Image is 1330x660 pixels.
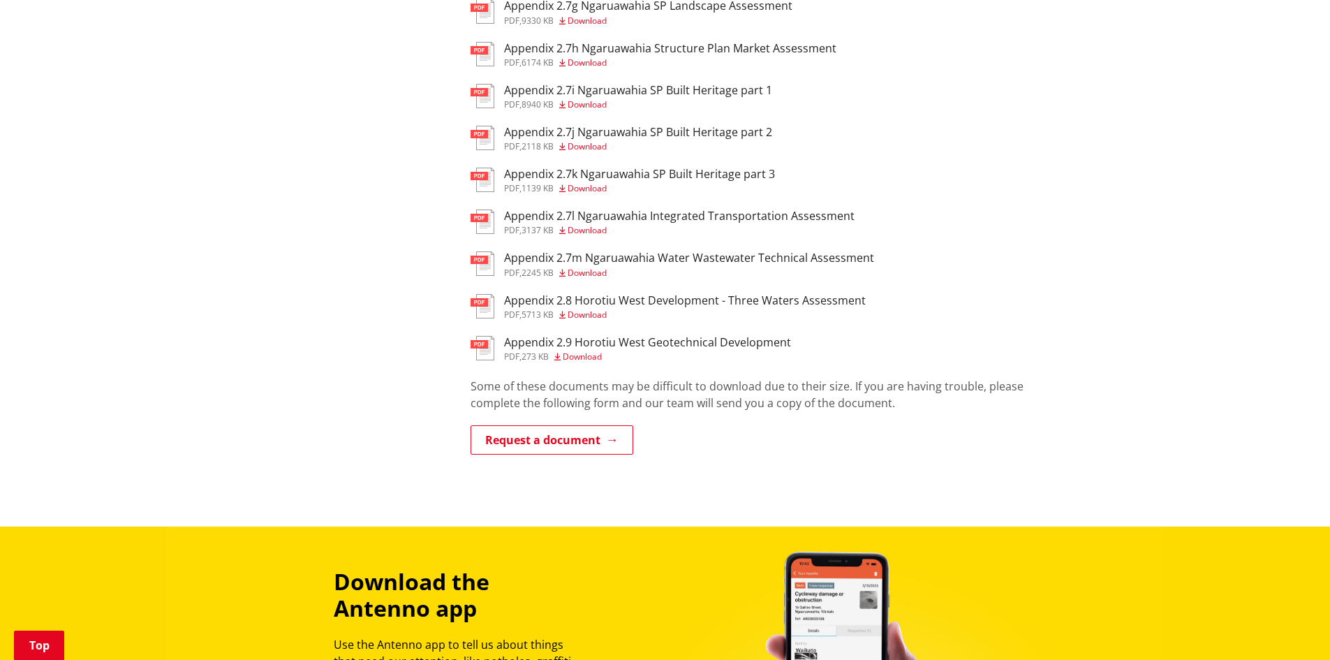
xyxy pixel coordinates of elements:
div: , [504,226,855,235]
span: pdf [504,57,519,68]
div: , [504,17,792,25]
div: , [504,184,775,193]
span: Download [568,15,607,27]
span: pdf [504,98,519,110]
img: document-pdf.svg [471,126,494,150]
div: , [504,269,874,277]
div: , [504,101,772,109]
a: Appendix 2.7j Ngaruawahia SP Built Heritage part 2 pdf,2118 KB Download [471,126,772,151]
a: Appendix 2.9 Horotiu West Geotechnical Development pdf,273 KB Download [471,336,791,361]
span: 2245 KB [522,267,554,279]
h3: Appendix 2.7m Ngaruawahia Water Wastewater Technical Assessment [504,251,874,265]
span: 1139 KB [522,182,554,194]
img: document-pdf.svg [471,210,494,234]
h3: Appendix 2.7i Ngaruawahia SP Built Heritage part 1 [504,84,772,97]
h3: Appendix 2.7j Ngaruawahia SP Built Heritage part 2 [504,126,772,139]
span: 3137 KB [522,224,554,236]
span: Download [568,224,607,236]
h3: Appendix 2.7h Ngaruawahia Structure Plan Market Assessment [504,42,836,55]
img: document-pdf.svg [471,42,494,66]
img: document-pdf.svg [471,294,494,318]
div: , [504,353,791,361]
span: Download [568,182,607,194]
span: pdf [504,309,519,321]
span: 273 KB [522,351,549,362]
span: 6174 KB [522,57,554,68]
a: Request a document [471,425,633,455]
a: Appendix 2.7h Ngaruawahia Structure Plan Market Assessment pdf,6174 KB Download [471,42,836,67]
img: document-pdf.svg [471,84,494,108]
span: pdf [504,182,519,194]
h3: Download the Antenno app [334,569,586,622]
a: Appendix 2.7l Ngaruawahia Integrated Transportation Assessment pdf,3137 KB Download [471,210,855,235]
span: 9330 KB [522,15,554,27]
a: Top [14,631,64,660]
span: Download [568,57,607,68]
div: , [504,142,772,151]
span: 8940 KB [522,98,554,110]
h3: Appendix 2.8 Horotiu West Development - Three Waters Assessment [504,294,866,307]
h3: Appendix 2.7k Ngaruawahia SP Built Heritage part 3 [504,168,775,181]
span: Download [568,98,607,110]
span: 2118 KB [522,140,554,152]
h3: Appendix 2.9 Horotiu West Geotechnical Development [504,336,791,349]
span: 5713 KB [522,309,554,321]
span: pdf [504,351,519,362]
span: Download [563,351,602,362]
a: Appendix 2.7m Ngaruawahia Water Wastewater Technical Assessment pdf,2245 KB Download [471,251,874,277]
div: , [504,311,866,319]
img: document-pdf.svg [471,168,494,192]
img: document-pdf.svg [471,251,494,276]
span: pdf [504,140,519,152]
iframe: Messenger Launcher [1266,601,1316,652]
img: document-pdf.svg [471,336,494,360]
span: pdf [504,15,519,27]
span: pdf [504,224,519,236]
span: Download [568,267,607,279]
h3: Appendix 2.7l Ngaruawahia Integrated Transportation Assessment [504,210,855,223]
a: Appendix 2.7i Ngaruawahia SP Built Heritage part 1 pdf,8940 KB Download [471,84,772,109]
a: Appendix 2.7k Ngaruawahia SP Built Heritage part 3 pdf,1139 KB Download [471,168,775,193]
span: Download [568,140,607,152]
p: Some of these documents may be difficult to download due to their size. If you are having trouble... [471,378,1065,411]
span: pdf [504,267,519,279]
a: Appendix 2.8 Horotiu West Development - Three Waters Assessment pdf,5713 KB Download [471,294,866,319]
div: , [504,59,836,67]
span: Download [568,309,607,321]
